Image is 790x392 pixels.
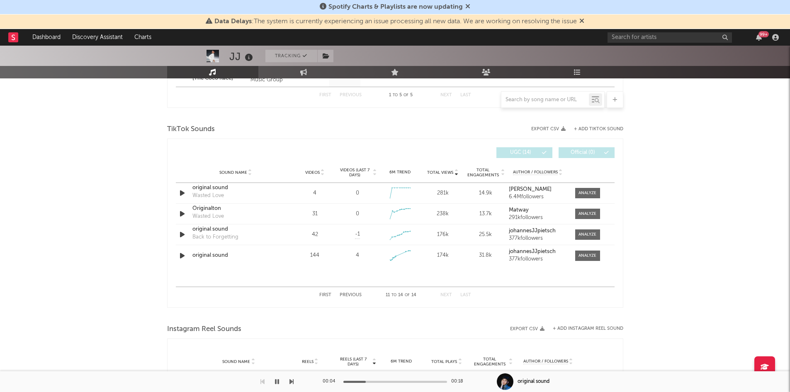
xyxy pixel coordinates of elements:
[192,225,279,234] a: original sound
[460,293,471,297] button: Last
[302,359,314,364] span: Reels
[319,293,331,297] button: First
[192,233,238,241] div: Back to Forgetting
[466,231,505,239] div: 25.5k
[544,326,623,331] div: + Add Instagram Reel Sound
[509,194,566,200] div: 6.4M followers
[509,249,566,255] a: johannesJJpietsch
[192,184,279,192] a: original sound
[465,4,470,10] span: Dismiss
[559,147,615,158] button: Official(0)
[265,50,317,62] button: Tracking
[509,228,566,234] a: johannesJJpietsch
[608,32,732,43] input: Search for artists
[423,210,462,218] div: 238k
[296,231,334,239] div: 42
[378,290,424,300] div: 11 14 14
[466,210,505,218] div: 13.7k
[574,127,623,131] button: + Add TikTok Sound
[192,205,279,213] a: Originalton
[192,251,279,260] a: original sound
[192,192,224,200] div: Wasted Love
[502,150,540,155] span: UGC ( 14 )
[451,377,468,387] div: 00:18
[513,170,558,175] span: Author / Followers
[214,18,252,25] span: Data Delays
[466,251,505,260] div: 31.8k
[509,207,529,213] strong: Matway
[756,34,762,41] button: 99+
[509,228,556,234] strong: johannesJJpietsch
[296,189,334,197] div: 4
[423,189,462,197] div: 281k
[423,231,462,239] div: 176k
[405,293,410,297] span: of
[296,251,334,260] div: 144
[356,210,359,218] div: 0
[27,29,66,46] a: Dashboard
[509,215,566,221] div: 291k followers
[214,18,577,25] span: : The system is currently experiencing an issue processing all new data. We are working on resolv...
[509,249,556,254] strong: johannesJJpietsch
[531,127,566,131] button: Export CSV
[328,4,463,10] span: Spotify Charts & Playlists are now updating
[427,170,453,175] span: Total Views
[523,359,568,364] span: Author / Followers
[340,293,362,297] button: Previous
[356,251,359,260] div: 4
[466,189,505,197] div: 14.9k
[509,187,566,192] a: [PERSON_NAME]
[509,236,566,241] div: 377k followers
[509,256,566,262] div: 377k followers
[66,29,129,46] a: Discovery Assistant
[391,293,396,297] span: to
[356,189,359,197] div: 0
[129,29,157,46] a: Charts
[167,124,215,134] span: TikTok Sounds
[378,90,424,100] div: 1 5 5
[758,31,769,37] div: 99 +
[296,210,334,218] div: 31
[222,359,250,364] span: Sound Name
[553,326,623,331] button: + Add Instagram Reel Sound
[509,207,566,213] a: Matway
[335,357,372,367] span: Reels (last 7 days)
[381,358,422,365] div: 6M Trend
[167,324,241,334] span: Instagram Reel Sounds
[323,377,339,387] div: 00:04
[219,170,247,175] span: Sound Name
[501,97,589,103] input: Search by song name or URL
[305,170,320,175] span: Videos
[564,150,602,155] span: Official ( 0 )
[440,293,452,297] button: Next
[431,359,457,364] span: Total Plays
[192,212,224,221] div: Wasted Love
[579,18,584,25] span: Dismiss
[355,230,360,239] span: -1
[566,127,623,131] button: + Add TikTok Sound
[509,187,552,192] strong: [PERSON_NAME]
[338,168,372,178] span: Videos (last 7 days)
[381,169,419,175] div: 6M Trend
[472,357,508,367] span: Total Engagements
[466,168,500,178] span: Total Engagements
[423,251,462,260] div: 174k
[496,147,552,158] button: UGC(14)
[518,378,549,385] div: original sound
[229,50,255,63] div: JJ
[510,326,544,331] button: Export CSV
